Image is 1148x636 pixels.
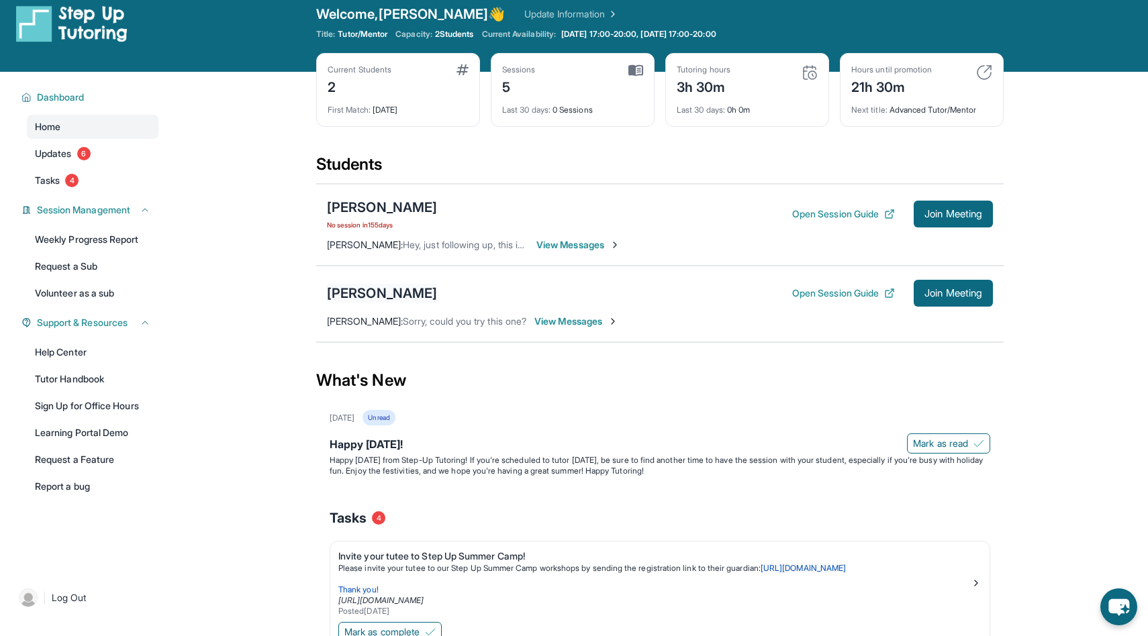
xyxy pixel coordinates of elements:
[761,563,846,573] a: [URL][DOMAIN_NAME]
[35,174,60,187] span: Tasks
[536,238,620,252] span: View Messages
[316,29,335,40] span: Title:
[482,29,556,40] span: Current Availability:
[328,97,469,115] div: [DATE]
[32,316,150,329] button: Support & Resources
[27,474,158,498] a: Report a bug
[363,410,395,425] div: Unread
[328,75,391,97] div: 2
[914,280,993,307] button: Join Meeting
[328,64,391,75] div: Current Students
[32,91,150,104] button: Dashboard
[32,203,150,217] button: Session Management
[65,174,79,187] span: 4
[13,583,158,613] a: |Log Out
[327,239,403,250] span: [PERSON_NAME] :
[924,289,982,297] span: Join Meeting
[43,590,46,606] span: |
[605,7,618,21] img: Chevron Right
[608,316,618,327] img: Chevron-Right
[27,227,158,252] a: Weekly Progress Report
[338,584,379,594] span: Thank you!
[27,367,158,391] a: Tutor Handbook
[35,120,60,134] span: Home
[27,447,158,472] a: Request a Feature
[77,147,91,160] span: 6
[534,315,618,328] span: View Messages
[16,5,128,42] img: logo
[851,75,932,97] div: 21h 30m
[924,210,982,218] span: Join Meeting
[792,207,895,221] button: Open Session Guide
[27,340,158,364] a: Help Center
[561,29,716,40] span: [DATE] 17:00-20:00, [DATE] 17:00-20:00
[907,433,990,454] button: Mark as read
[330,509,367,527] span: Tasks
[403,315,526,327] span: Sorry, could you try this one?
[395,29,432,40] span: Capacity:
[316,351,1004,410] div: What's New
[327,284,437,303] div: [PERSON_NAME]
[316,5,506,23] span: Welcome, [PERSON_NAME] 👋
[372,511,385,525] span: 4
[610,240,620,250] img: Chevron-Right
[338,563,971,574] p: Please invite your tutee to our Step Up Summer Camp workshops by sending the registration link to...
[327,219,437,230] span: No session in 155 days
[913,437,968,450] span: Mark as read
[851,105,888,115] span: Next title :
[35,147,72,160] span: Updates
[19,588,38,607] img: user-img
[435,29,474,40] span: 2 Students
[677,75,730,97] div: 3h 30m
[330,455,990,476] p: Happy [DATE] from Step-Up Tutoring! If you're scheduled to tutor [DATE], be sure to find another ...
[37,316,128,329] span: Support & Resources
[338,595,424,605] a: [URL][DOMAIN_NAME]
[338,549,971,563] div: Invite your tutee to Step Up Summer Camp!
[330,436,990,455] div: Happy [DATE]!
[677,97,818,115] div: 0h 0m
[851,97,992,115] div: Advanced Tutor/Mentor
[37,203,130,217] span: Session Management
[457,64,469,75] img: card
[338,29,387,40] span: Tutor/Mentor
[502,75,536,97] div: 5
[328,105,371,115] span: First Match :
[914,201,993,227] button: Join Meeting
[27,421,158,445] a: Learning Portal Demo
[502,105,551,115] span: Last 30 days :
[524,7,618,21] a: Update Information
[27,168,158,193] a: Tasks4
[27,115,158,139] a: Home
[330,541,990,619] a: Invite your tutee to Step Up Summer Camp!Please invite your tutee to our Step Up Summer Camp work...
[27,142,158,166] a: Updates6
[677,64,730,75] div: Tutoring hours
[559,29,719,40] a: [DATE] 17:00-20:00, [DATE] 17:00-20:00
[851,64,932,75] div: Hours until promotion
[316,154,1004,183] div: Students
[52,591,87,604] span: Log Out
[1100,588,1137,625] button: chat-button
[403,239,994,250] span: Hey, just following up, this is [PERSON_NAME], [PERSON_NAME]'s tutor, did you guys want to start ...
[628,64,643,76] img: card
[327,315,403,327] span: [PERSON_NAME] :
[502,97,643,115] div: 0 Sessions
[27,281,158,305] a: Volunteer as a sub
[37,91,85,104] span: Dashboard
[338,606,971,617] div: Posted [DATE]
[27,394,158,418] a: Sign Up for Office Hours
[976,64,992,81] img: card
[802,64,818,81] img: card
[27,254,158,278] a: Request a Sub
[330,413,354,423] div: [DATE]
[502,64,536,75] div: Sessions
[677,105,725,115] span: Last 30 days :
[327,198,437,217] div: [PERSON_NAME]
[792,286,895,300] button: Open Session Guide
[973,438,984,449] img: Mark as read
